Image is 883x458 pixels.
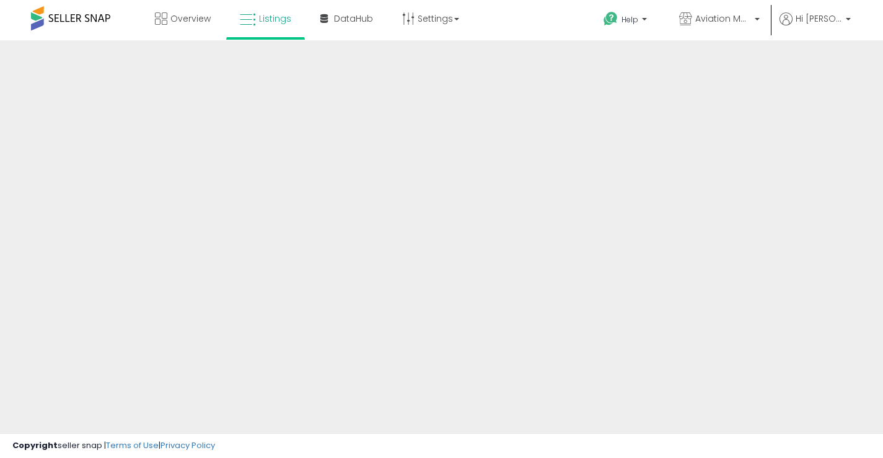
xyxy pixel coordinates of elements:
a: Hi [PERSON_NAME] [780,12,851,40]
div: seller snap | | [12,440,215,452]
span: Help [622,14,638,25]
strong: Copyright [12,439,58,451]
span: Overview [170,12,211,25]
a: Privacy Policy [160,439,215,451]
a: Help [594,2,659,40]
span: Aviation MarketPlace [695,12,751,25]
span: DataHub [334,12,373,25]
a: Terms of Use [106,439,159,451]
span: Hi [PERSON_NAME] [796,12,842,25]
span: Listings [259,12,291,25]
i: Get Help [603,11,618,27]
